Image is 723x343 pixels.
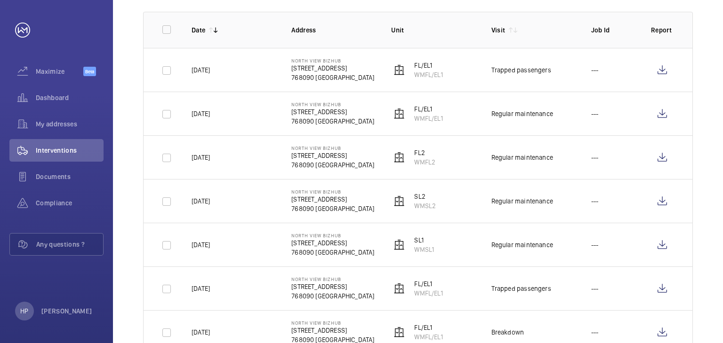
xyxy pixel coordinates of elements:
p: Job Id [591,25,636,35]
p: Visit [491,25,506,35]
p: [STREET_ADDRESS] [291,63,374,73]
p: North View Bizhub [291,101,374,107]
p: [DATE] [192,284,210,293]
p: FL/EL1 [414,323,442,332]
p: 768090 [GEOGRAPHIC_DATA] [291,204,374,213]
p: North View Bizhub [291,145,374,151]
p: SL2 [414,192,436,201]
div: Regular maintenance [491,196,553,206]
p: FL/EL1 [414,61,442,70]
span: Interventions [36,146,104,155]
p: WMSL1 [414,245,434,254]
span: Dashboard [36,93,104,102]
p: Report [651,25,674,35]
div: Regular maintenance [491,109,553,118]
p: [STREET_ADDRESS] [291,326,374,335]
p: [DATE] [192,65,210,75]
p: --- [591,153,599,162]
p: WMFL/EL1 [414,288,442,298]
img: elevator.svg [394,64,405,76]
p: FL/EL1 [414,279,442,288]
p: [DATE] [192,240,210,249]
p: --- [591,284,599,293]
p: North View Bizhub [291,320,374,326]
p: North View Bizhub [291,189,374,195]
p: [DATE] [192,153,210,162]
p: [PERSON_NAME] [41,306,92,316]
p: WMFL/EL1 [414,114,442,123]
p: --- [591,109,599,118]
img: elevator.svg [394,108,405,119]
p: [DATE] [192,196,210,206]
p: --- [591,327,599,337]
img: elevator.svg [394,152,405,163]
span: Any questions ? [36,240,103,249]
p: [STREET_ADDRESS] [291,107,374,117]
p: [DATE] [192,327,210,337]
p: [STREET_ADDRESS] [291,238,374,248]
p: --- [591,65,599,75]
p: 768090 [GEOGRAPHIC_DATA] [291,73,374,82]
p: [STREET_ADDRESS] [291,195,374,204]
span: My addresses [36,119,104,129]
p: 768090 [GEOGRAPHIC_DATA] [291,291,374,301]
p: Address [291,25,376,35]
div: Trapped passengers [491,284,551,293]
span: Compliance [36,198,104,208]
p: 768090 [GEOGRAPHIC_DATA] [291,117,374,126]
div: Breakdown [491,327,524,337]
span: Documents [36,172,104,181]
p: WMFL/EL1 [414,70,442,79]
p: North View Bizhub [291,276,374,282]
img: elevator.svg [394,195,405,207]
p: [DATE] [192,109,210,118]
img: elevator.svg [394,327,405,338]
div: Regular maintenance [491,153,553,162]
p: SL1 [414,235,434,245]
div: Regular maintenance [491,240,553,249]
span: Beta [83,67,96,76]
img: elevator.svg [394,239,405,250]
p: --- [591,240,599,249]
p: WMSL2 [414,201,436,210]
p: [STREET_ADDRESS] [291,282,374,291]
div: Trapped passengers [491,65,551,75]
p: North View Bizhub [291,233,374,238]
p: 768090 [GEOGRAPHIC_DATA] [291,160,374,170]
p: FL/EL1 [414,104,442,114]
p: --- [591,196,599,206]
p: [STREET_ADDRESS] [291,151,374,160]
p: HP [20,306,28,316]
p: FL2 [414,148,435,157]
p: WMFL/EL1 [414,332,442,342]
span: Maximize [36,67,83,76]
p: Unit [391,25,476,35]
p: 768090 [GEOGRAPHIC_DATA] [291,248,374,257]
img: elevator.svg [394,283,405,294]
p: WMFL2 [414,157,435,167]
p: Date [192,25,205,35]
p: North View Bizhub [291,58,374,63]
